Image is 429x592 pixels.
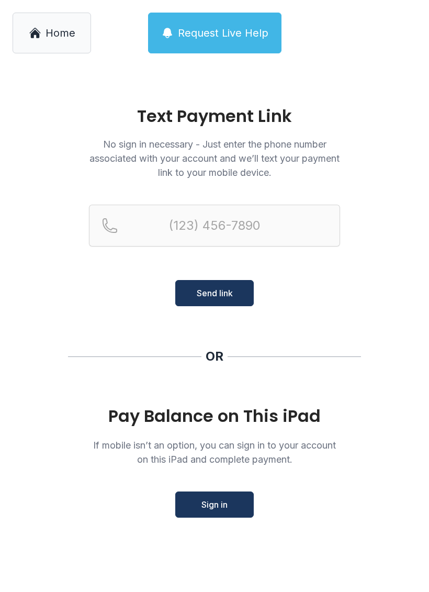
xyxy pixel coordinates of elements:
[201,498,228,511] span: Sign in
[89,438,340,466] p: If mobile isn’t an option, you can sign in to your account on this iPad and complete payment.
[206,348,223,365] div: OR
[89,407,340,426] div: Pay Balance on This iPad
[89,205,340,247] input: Reservation phone number
[197,287,233,299] span: Send link
[178,26,268,40] span: Request Live Help
[46,26,75,40] span: Home
[89,137,340,180] p: No sign in necessary - Just enter the phone number associated with your account and we’ll text yo...
[89,108,340,125] h1: Text Payment Link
